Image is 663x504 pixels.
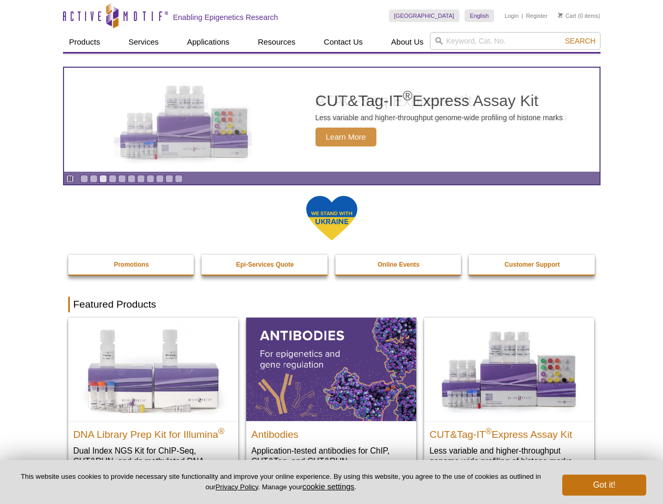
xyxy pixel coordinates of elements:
img: CUT&Tag-IT Express Assay Kit [98,62,271,177]
p: Application-tested antibodies for ChIP, CUT&Tag, and CUT&RUN. [251,445,411,467]
a: DNA Library Prep Kit for Illumina DNA Library Prep Kit for Illumina® Dual Index NGS Kit for ChIP-... [68,318,238,487]
a: Online Events [335,255,462,275]
a: Resources [251,32,302,52]
p: Dual Index NGS Kit for ChIP-Seq, CUT&RUN, and ds methylated DNA assays. [73,445,233,477]
span: Learn More [315,128,377,146]
sup: ® [403,88,412,103]
a: Go to slide 7 [137,175,145,183]
button: Got it! [562,475,646,496]
h2: Featured Products [68,297,595,312]
a: Go to slide 11 [175,175,183,183]
li: (0 items) [558,9,601,22]
button: Search [562,36,598,46]
img: DNA Library Prep Kit for Illumina [68,318,238,421]
a: Go to slide 6 [128,175,135,183]
a: Promotions [68,255,195,275]
a: Go to slide 3 [99,175,107,183]
p: Less variable and higher-throughput genome-wide profiling of histone marks [315,113,563,122]
img: CUT&Tag-IT® Express Assay Kit [424,318,594,421]
strong: Promotions [114,261,149,268]
h2: CUT&Tag-IT Express Assay Kit [429,424,589,440]
sup: ® [486,426,492,435]
a: Privacy Policy [215,483,258,491]
img: Your Cart [558,13,563,18]
img: We Stand With Ukraine [306,195,358,241]
a: Applications [181,32,236,52]
li: | [522,9,523,22]
h2: Enabling Epigenetics Research [173,13,278,22]
input: Keyword, Cat. No. [430,32,601,50]
article: CUT&Tag-IT Express Assay Kit [64,68,599,172]
a: Products [63,32,107,52]
sup: ® [218,426,225,435]
a: Contact Us [318,32,369,52]
p: Less variable and higher-throughput genome-wide profiling of histone marks​. [429,445,589,467]
a: English [465,9,494,22]
a: Services [122,32,165,52]
a: CUT&Tag-IT Express Assay Kit CUT&Tag-IT®Express Assay Kit Less variable and higher-throughput gen... [64,68,599,172]
a: Toggle autoplay [66,175,74,183]
h2: CUT&Tag-IT Express Assay Kit [315,93,563,109]
a: Go to slide 5 [118,175,126,183]
a: Go to slide 10 [165,175,173,183]
h2: DNA Library Prep Kit for Illumina [73,424,233,440]
span: Search [565,37,595,45]
p: This website uses cookies to provide necessary site functionality and improve your online experie... [17,472,545,492]
button: cookie settings [302,482,354,491]
a: Go to slide 2 [90,175,98,183]
a: Go to slide 8 [146,175,154,183]
a: Login [504,12,519,19]
a: Go to slide 4 [109,175,117,183]
a: CUT&Tag-IT® Express Assay Kit CUT&Tag-IT®Express Assay Kit Less variable and higher-throughput ge... [424,318,594,477]
a: Customer Support [469,255,596,275]
img: All Antibodies [246,318,416,421]
a: Epi-Services Quote [202,255,329,275]
a: About Us [385,32,430,52]
strong: Online Events [377,261,419,268]
a: Cart [558,12,576,19]
h2: Antibodies [251,424,411,440]
strong: Epi-Services Quote [236,261,294,268]
a: [GEOGRAPHIC_DATA] [389,9,460,22]
a: All Antibodies Antibodies Application-tested antibodies for ChIP, CUT&Tag, and CUT&RUN. [246,318,416,477]
a: Go to slide 1 [80,175,88,183]
strong: Customer Support [504,261,560,268]
a: Register [526,12,548,19]
a: Go to slide 9 [156,175,164,183]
